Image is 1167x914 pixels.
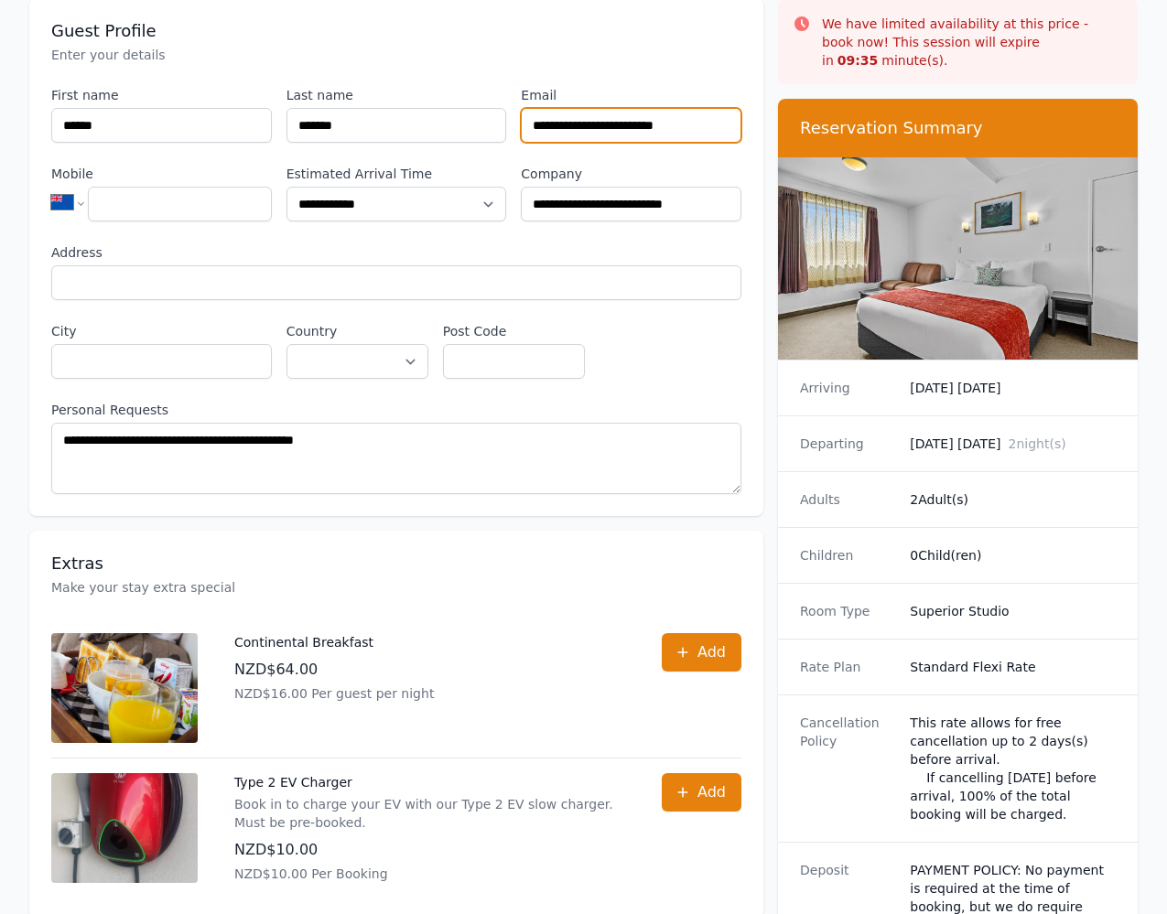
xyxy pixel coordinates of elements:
label: Email [521,86,741,104]
dd: [DATE] [DATE] [910,379,1116,397]
label: Personal Requests [51,401,741,419]
span: Add [697,641,726,663]
label: City [51,322,272,340]
label: Country [286,322,428,340]
p: Book in to charge your EV with our Type 2 EV slow charger. Must be pre-booked. [234,795,625,832]
dt: Arriving [800,379,895,397]
strong: 09 : 35 [837,53,879,68]
p: Make your stay extra special [51,578,741,597]
label: First name [51,86,272,104]
dt: Room Type [800,602,895,620]
dd: Standard Flexi Rate [910,658,1116,676]
div: This rate allows for free cancellation up to 2 days(s) before arrival. If cancelling [DATE] befor... [910,714,1116,823]
span: Add [697,781,726,803]
label: Mobile [51,165,272,183]
button: Add [662,773,741,812]
p: We have limited availability at this price - book now! This session will expire in minute(s). [822,15,1123,70]
label: Company [521,165,741,183]
dt: Departing [800,435,895,453]
label: Estimated Arrival Time [286,165,507,183]
button: Add [662,633,741,672]
label: Last name [286,86,507,104]
span: 2 night(s) [1008,436,1065,451]
img: Continental Breakfast [51,633,198,743]
img: Superior Studio [778,157,1138,360]
dd: 2 Adult(s) [910,490,1116,509]
dd: [DATE] [DATE] [910,435,1116,453]
dt: Children [800,546,895,565]
h3: Extras [51,553,741,575]
p: Continental Breakfast [234,633,434,651]
dt: Rate Plan [800,658,895,676]
h3: Guest Profile [51,20,741,42]
label: Post Code [443,322,585,340]
dd: 0 Child(ren) [910,546,1116,565]
dt: Adults [800,490,895,509]
p: NZD$10.00 [234,839,625,861]
p: Type 2 EV Charger [234,773,625,791]
h3: Reservation Summary [800,117,1116,139]
label: Address [51,243,741,262]
p: NZD$16.00 Per guest per night [234,684,434,703]
dd: Superior Studio [910,602,1116,620]
p: NZD$64.00 [234,659,434,681]
dt: Cancellation Policy [800,714,895,823]
img: Type 2 EV Charger [51,773,198,883]
p: NZD$10.00 Per Booking [234,865,625,883]
p: Enter your details [51,46,741,64]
